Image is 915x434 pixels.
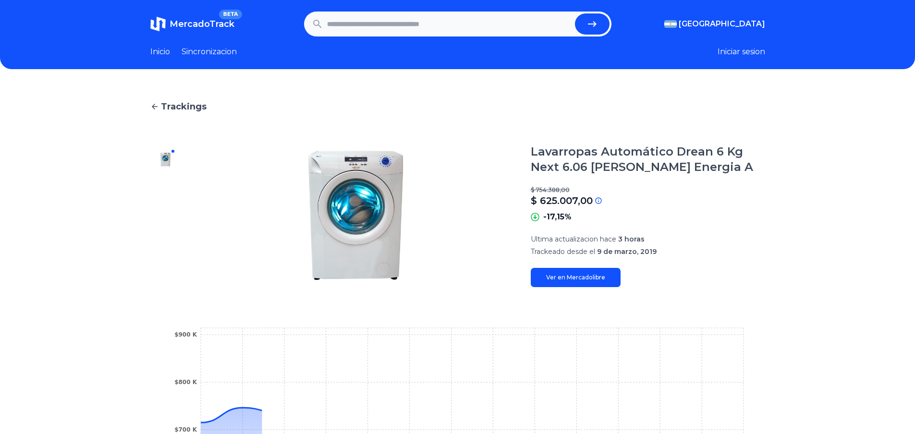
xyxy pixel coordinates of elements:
span: Trackings [161,100,207,113]
span: BETA [219,10,242,19]
span: Ultima actualizacion hace [531,235,616,243]
button: [GEOGRAPHIC_DATA] [664,18,765,30]
tspan: $800 K [174,379,197,386]
p: -17,15% [543,211,572,223]
p: $ 625.007,00 [531,194,593,207]
img: Lavarropas Automático Drean 6 Kg Next 6.06 Blanco Energia A [158,152,173,167]
span: MercadoTrack [170,19,234,29]
img: Lavarropas Automático Drean 6 Kg Next 6.06 Blanco Energia A [200,144,512,287]
a: Ver en Mercadolibre [531,268,621,287]
h1: Lavarropas Automático Drean 6 Kg Next 6.06 [PERSON_NAME] Energia A [531,144,765,175]
a: Trackings [150,100,765,113]
tspan: $700 K [174,426,197,433]
span: 3 horas [618,235,645,243]
span: Trackeado desde el [531,247,595,256]
button: Iniciar sesion [718,46,765,58]
tspan: $900 K [174,331,197,338]
a: MercadoTrackBETA [150,16,234,32]
img: Argentina [664,20,677,28]
span: 9 de marzo, 2019 [597,247,657,256]
a: Sincronizacion [182,46,237,58]
a: Inicio [150,46,170,58]
p: $ 754.388,00 [531,186,765,194]
img: MercadoTrack [150,16,166,32]
span: [GEOGRAPHIC_DATA] [679,18,765,30]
